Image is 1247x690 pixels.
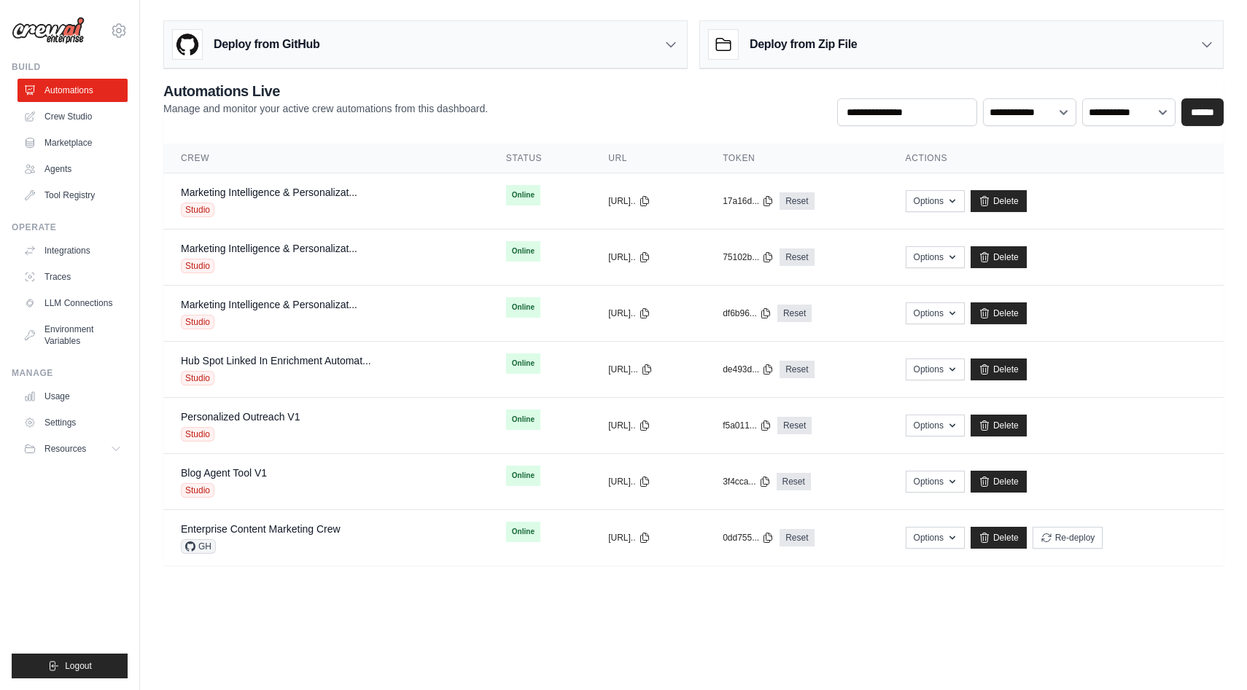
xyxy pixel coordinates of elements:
a: Usage [18,385,128,408]
a: Delete [971,246,1027,268]
h3: Deploy from GitHub [214,36,319,53]
p: Manage and monitor your active crew automations from this dashboard. [163,101,488,116]
a: Marketing Intelligence & Personalizat... [181,187,357,198]
a: Delete [971,471,1027,493]
a: Crew Studio [18,105,128,128]
a: Reset [780,529,814,546]
a: Delete [971,358,1027,380]
a: Tool Registry [18,184,128,207]
button: 75102b... [723,251,774,263]
span: Online [506,522,540,542]
span: Studio [181,483,214,498]
button: de493d... [723,364,774,375]
span: Studio [181,315,214,329]
button: 3f4cca... [723,476,770,487]
span: Online [506,185,540,205]
span: Studio [181,427,214,442]
button: Options [906,415,965,436]
button: Options [906,358,965,380]
a: Reset [777,305,812,322]
th: Token [705,144,887,173]
a: Reset [777,417,812,434]
h2: Automations Live [163,81,488,101]
div: Build [12,61,128,73]
button: df6b96... [723,307,772,319]
button: Re-deploy [1033,527,1103,549]
button: Options [906,246,965,268]
button: 0dd755... [723,532,774,544]
a: Integrations [18,239,128,262]
a: Automations [18,79,128,102]
a: Hub Spot Linked In Enrichment Automat... [181,355,371,366]
a: LLM Connections [18,291,128,315]
img: Logo [12,17,85,44]
span: Online [506,297,540,318]
span: Studio [181,259,214,273]
a: Reset [780,361,814,378]
button: Logout [12,654,128,678]
div: Manage [12,367,128,379]
span: GH [181,539,216,554]
a: Marketing Intelligence & Personalizat... [181,243,357,254]
button: Resources [18,437,128,460]
span: Studio [181,203,214,217]
a: Delete [971,527,1027,549]
a: Traces [18,265,128,289]
span: Online [506,409,540,430]
button: f5a011... [723,420,772,431]
a: Delete [971,190,1027,212]
a: Settings [18,411,128,434]
span: Online [506,466,540,486]
a: Reset [780,248,814,266]
div: Operate [12,221,128,233]
a: Delete [971,415,1027,436]
a: Enterprise Content Marketing Crew [181,523,341,535]
span: Online [506,353,540,374]
img: GitHub Logo [173,30,202,59]
a: Personalized Outreach V1 [181,411,300,423]
th: URL [591,144,705,173]
span: Online [506,241,540,262]
a: Reset [777,473,811,490]
h3: Deploy from Zip File [750,36,857,53]
th: Crew [163,144,489,173]
a: Reset [780,192,814,210]
a: Marketing Intelligence & Personalizat... [181,299,357,310]
a: Environment Variables [18,318,128,353]
button: 17a16d... [723,195,774,207]
button: Options [906,527,965,549]
span: Resources [44,443,86,455]
button: Options [906,471,965,493]
span: Logout [65,660,92,672]
button: Options [906,302,965,324]
button: Options [906,190,965,212]
a: Agents [18,157,128,181]
span: Studio [181,371,214,385]
th: Actions [888,144,1224,173]
a: Delete [971,302,1027,324]
a: Marketplace [18,131,128,154]
a: Blog Agent Tool V1 [181,467,267,479]
th: Status [489,144,591,173]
